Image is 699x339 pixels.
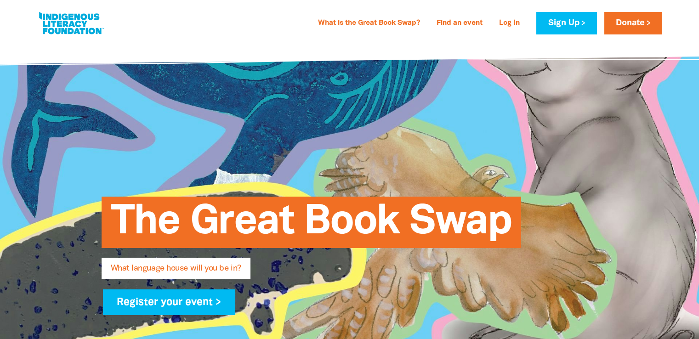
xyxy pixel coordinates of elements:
[103,289,236,315] a: Register your event >
[604,12,662,34] a: Donate
[494,16,525,31] a: Log In
[536,12,597,34] a: Sign Up
[111,203,512,248] span: The Great Book Swap
[313,16,426,31] a: What is the Great Book Swap?
[431,16,488,31] a: Find an event
[111,265,241,279] span: What language house will you be in?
